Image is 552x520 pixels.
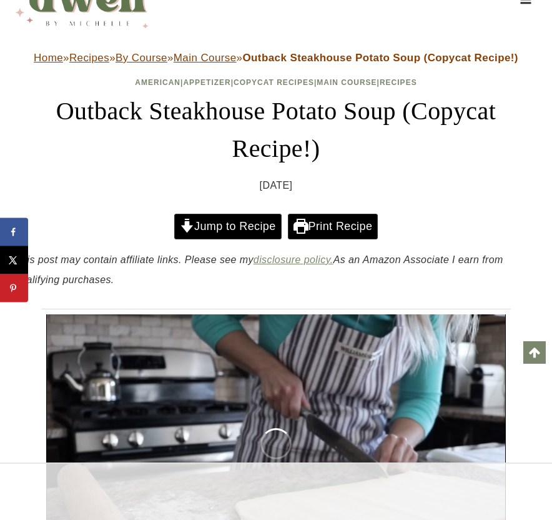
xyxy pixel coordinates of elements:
a: Recipes [69,52,109,64]
span: » » » » [34,52,518,64]
a: Main Course [174,52,237,64]
a: Main Course [317,78,377,87]
a: Appetizer [183,78,230,87]
a: Home [34,52,63,64]
span: | | | | [135,78,416,87]
em: This post may contain affiliate links. Please see my As an Amazon Associate I earn from qualifyin... [15,254,503,285]
a: By Course [116,52,167,64]
a: Scroll to top [523,341,546,364]
a: Copycat Recipes [234,78,314,87]
time: [DATE] [260,177,293,194]
a: American [135,78,180,87]
a: Jump to Recipe [174,214,282,239]
h1: Outback Steakhouse Potato Soup (Copycat Recipe!) [15,92,537,167]
a: Print Recipe [288,214,378,239]
a: disclosure policy. [254,254,333,265]
strong: Outback Steakhouse Potato Soup (Copycat Recipe!) [242,52,518,64]
a: Recipes [380,78,417,87]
